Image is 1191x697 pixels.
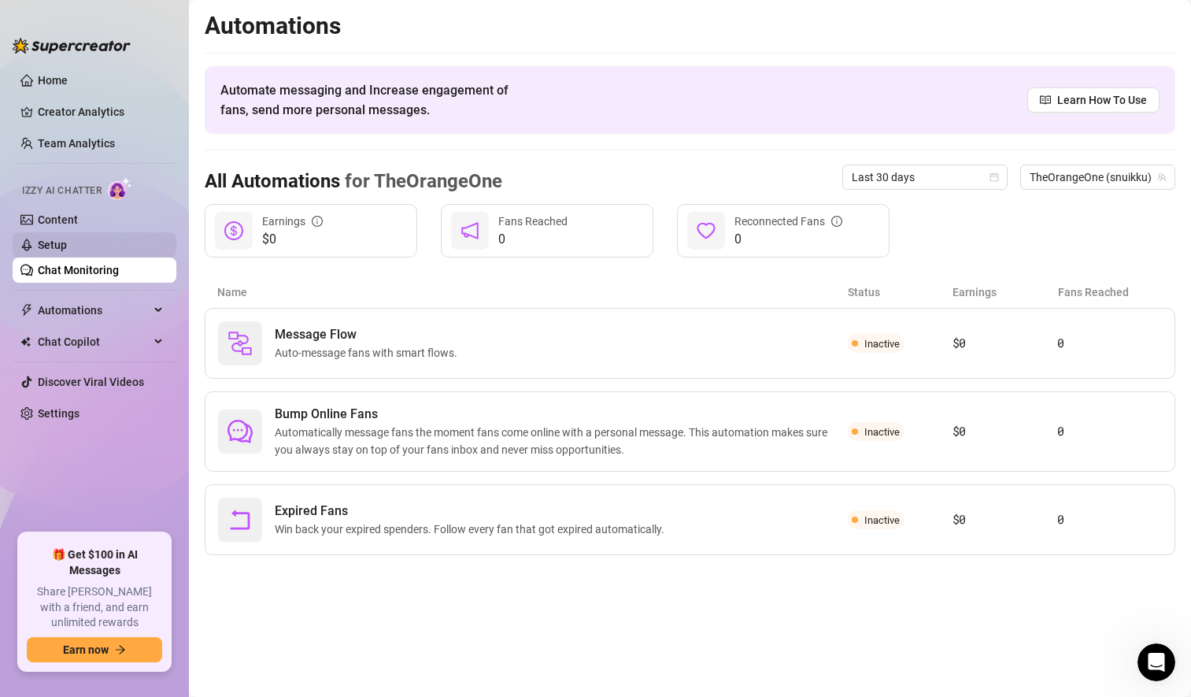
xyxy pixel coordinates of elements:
[13,38,131,54] img: logo-BBDzfeDw.svg
[32,357,283,373] div: Schedule a FREE consulting call:
[157,491,236,554] button: Help
[32,306,263,322] div: We typically reply in a few hours
[262,213,323,230] div: Earnings
[271,25,299,54] div: Close
[32,289,263,306] div: Send us a message
[1057,91,1147,109] span: Learn How To Use
[275,521,671,538] span: Win back your expired spenders. Follow every fan that got expired automatically.
[1027,87,1160,113] a: Learn How To Use
[1057,334,1162,353] article: 0
[16,431,299,631] div: Izzy just got smarter and safer ✨
[38,376,144,388] a: Discover Viral Videos
[275,502,671,521] span: Expired Fans
[227,331,253,356] img: svg%3e
[217,284,848,301] article: Name
[220,80,523,120] span: Automate messaging and Increase engagement of fans, send more personal messages.
[227,507,253,532] span: rollback
[38,329,150,354] span: Chat Copilot
[17,432,298,542] img: Izzy just got smarter and safer ✨
[1057,422,1162,441] article: 0
[1057,510,1162,529] article: 0
[864,338,900,350] span: Inactive
[70,238,161,254] div: [PERSON_NAME]
[115,644,126,655] span: arrow-right
[864,514,900,526] span: Inactive
[340,170,502,192] span: for TheOrangeOne
[1137,643,1175,681] iframe: Intercom live chat
[91,531,146,542] span: Messages
[32,222,64,254] img: Profile image for Ella
[848,284,952,301] article: Status
[734,230,842,249] span: 0
[864,426,900,438] span: Inactive
[275,325,464,344] span: Message Flow
[20,304,33,317] span: thunderbolt
[227,419,253,444] span: comment
[79,491,157,554] button: Messages
[22,184,102,198] span: Izzy AI Chatter
[275,344,464,361] span: Auto-message fans with smart flows.
[261,531,290,542] span: News
[198,25,230,57] img: Profile image for Ella
[498,215,568,228] span: Fans Reached
[184,531,209,542] span: Help
[275,424,847,458] span: Automatically message fans the moment fans come online with a personal message. This automation m...
[1157,172,1167,182] span: team
[20,336,31,347] img: Chat Copilot
[952,422,1057,441] article: $0
[275,405,847,424] span: Bump Online Fans
[38,239,67,251] a: Setup
[16,185,299,268] div: Recent messageProfile image for EllaHi Snuikku, Izzy Availability lets you set specific hours for...
[952,334,1057,353] article: $0
[989,172,999,182] span: calendar
[460,221,479,240] span: notification
[224,221,243,240] span: dollar
[697,221,716,240] span: heart
[31,139,283,165] p: How can we help?
[38,99,164,124] a: Creator Analytics
[31,112,283,139] p: Hi Snuikku 👋
[63,643,109,656] span: Earn now
[262,230,323,249] span: $0
[205,11,1175,41] h2: Automations
[38,74,68,87] a: Home
[38,264,119,276] a: Chat Monitoring
[952,284,1057,301] article: Earnings
[852,165,998,189] span: Last 30 days
[38,407,80,420] a: Settings
[1058,284,1163,301] article: Fans Reached
[108,177,132,200] img: AI Chatter
[1030,165,1166,189] span: TheOrangeOne (snuikku)
[228,25,260,57] img: Profile image for Giselle
[16,276,299,336] div: Send us a messageWe typically reply in a few hours
[27,637,162,662] button: Earn nowarrow-right
[312,216,323,227] span: info-circle
[205,169,502,195] h3: All Automations
[27,584,162,631] span: Share [PERSON_NAME] with a friend, and earn unlimited rewards
[38,137,115,150] a: Team Analytics
[952,510,1057,529] article: $0
[498,230,568,249] span: 0
[32,380,283,411] button: Find a time
[168,25,200,57] img: Profile image for Yoni
[38,298,150,323] span: Automations
[734,213,842,230] div: Reconnected Fans
[831,216,842,227] span: info-circle
[32,198,283,215] div: Recent message
[38,213,78,226] a: Content
[1040,95,1051,106] span: read
[236,491,315,554] button: News
[21,531,57,542] span: Home
[17,209,298,267] div: Profile image for EllaHi Snuikku, Izzy Availability lets you set specific hours for when [PERSON_...
[165,238,209,254] div: • [DATE]
[27,547,162,578] span: 🎁 Get $100 in AI Messages
[31,32,137,53] img: logo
